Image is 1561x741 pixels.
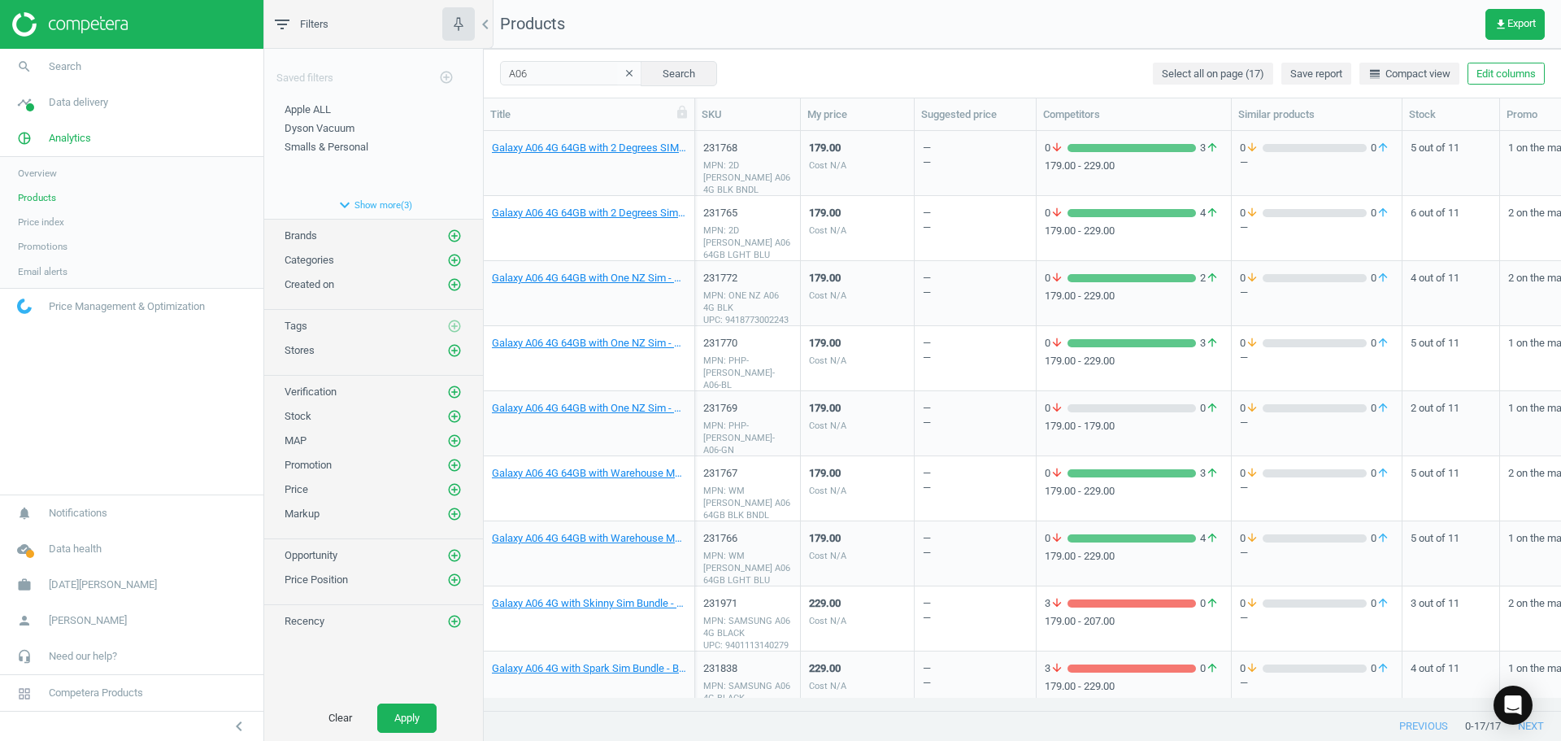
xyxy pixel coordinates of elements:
[1246,531,1259,546] i: arrow_downward
[1376,661,1389,676] i: arrow_upward
[1494,686,1533,725] div: Open Intercom Messenger
[447,548,462,563] i: add_circle_outline
[1240,351,1248,364] div: —
[1196,336,1223,351] span: 3
[1050,401,1063,416] i: arrow_downward
[264,191,483,219] button: expand_moreShow more(3)
[809,531,846,546] div: 179.00
[809,596,846,611] div: 229.00
[703,531,792,546] div: 231766
[446,252,463,268] button: add_circle_outline
[9,498,40,529] i: notifications
[285,483,308,495] span: Price
[285,459,332,471] span: Promotion
[1376,271,1389,286] i: arrow_upward
[311,704,369,733] button: Clear
[1206,206,1219,220] i: arrow_upward
[1501,712,1561,741] button: next
[285,386,337,398] span: Verification
[492,531,686,546] a: Galaxy A06 4G 64GB with Warehouse Mobile Sim - Light Blue
[1367,141,1394,155] span: 0
[1196,531,1223,546] span: 4
[809,290,846,302] div: Cost N/A
[1494,18,1507,31] i: get_app
[49,542,102,556] span: Data health
[703,550,792,612] div: MPN: WM [PERSON_NAME] A06 64GB LGHT BLU BNDL UPC: 9400022130562
[49,506,107,521] span: Notifications
[703,466,792,481] div: 231767
[447,253,462,268] i: add_circle_outline
[492,206,686,220] a: Galaxy A06 4G 64GB with 2 Degrees Sim - Light Blue
[809,271,846,286] div: 179.00
[1240,206,1263,220] span: 0
[447,507,462,521] i: add_circle_outline
[446,457,463,473] button: add_circle_outline
[809,485,846,497] div: Cost N/A
[1153,63,1273,85] button: Select all on page (17)
[17,299,32,314] img: wGWNvw8QSZomAAAAABJRU5ErkJggg==
[285,615,324,627] span: Recency
[447,385,462,399] i: add_circle_outline
[490,107,688,122] div: Title
[285,508,320,520] span: Markup
[447,434,462,448] i: add_circle_outline
[1468,63,1545,85] button: Edit columns
[1240,156,1248,168] div: —
[285,549,337,561] span: Opportunity
[1465,719,1485,734] span: 0 - 17
[446,613,463,630] button: add_circle_outline
[285,344,315,356] span: Stores
[1045,549,1223,564] div: 179.00 - 229.00
[1368,67,1450,81] span: Compact view
[446,342,463,359] button: add_circle_outline
[264,49,483,94] div: Saved filters
[923,286,931,300] div: —
[18,265,67,278] span: Email alerts
[1045,206,1067,220] span: 0
[923,466,931,519] div: —
[923,206,931,259] div: —
[1411,133,1491,194] div: 5 out of 11
[446,506,463,522] button: add_circle_outline
[1281,63,1351,85] button: Save report
[1045,484,1223,499] div: 179.00 - 229.00
[1240,547,1248,559] div: —
[476,15,495,34] i: chevron_left
[9,534,40,564] i: cloud_done
[1196,206,1223,220] span: 4
[447,343,462,358] i: add_circle_outline
[703,159,792,209] div: MPN: 2D [PERSON_NAME] A06 4G BLK BNDL UPC: 9400022130531
[285,573,348,586] span: Price Position
[446,408,463,425] button: add_circle_outline
[272,15,292,34] i: filter_list
[447,614,462,629] i: add_circle_outline
[285,320,307,332] span: Tags
[1045,661,1067,676] span: 3
[923,596,931,649] div: —
[229,717,249,736] i: chevron_left
[1045,401,1067,416] span: 0
[703,596,792,611] div: 231971
[1368,68,1381,81] i: line_weight
[923,351,931,365] div: —
[1196,401,1223,416] span: 0
[1050,336,1063,351] i: arrow_downward
[703,355,792,404] div: MPN: PHP-[PERSON_NAME]-A06-BL UPC: 9418773002250
[923,416,931,430] div: —
[447,319,462,333] i: add_circle_outline
[923,531,931,584] div: —
[1240,482,1248,494] div: —
[923,661,931,714] div: —
[18,216,64,229] span: Price index
[923,220,931,235] div: —
[1196,271,1223,286] span: 2
[1045,679,1223,694] div: 179.00 - 229.00
[921,107,1029,122] div: Suggested price
[219,716,259,737] button: chevron_left
[446,384,463,400] button: add_circle_outline
[1206,271,1219,286] i: arrow_upward
[1206,531,1219,546] i: arrow_upward
[500,14,565,33] span: Products
[1411,263,1491,324] div: 4 out of 11
[1050,661,1063,676] i: arrow_downward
